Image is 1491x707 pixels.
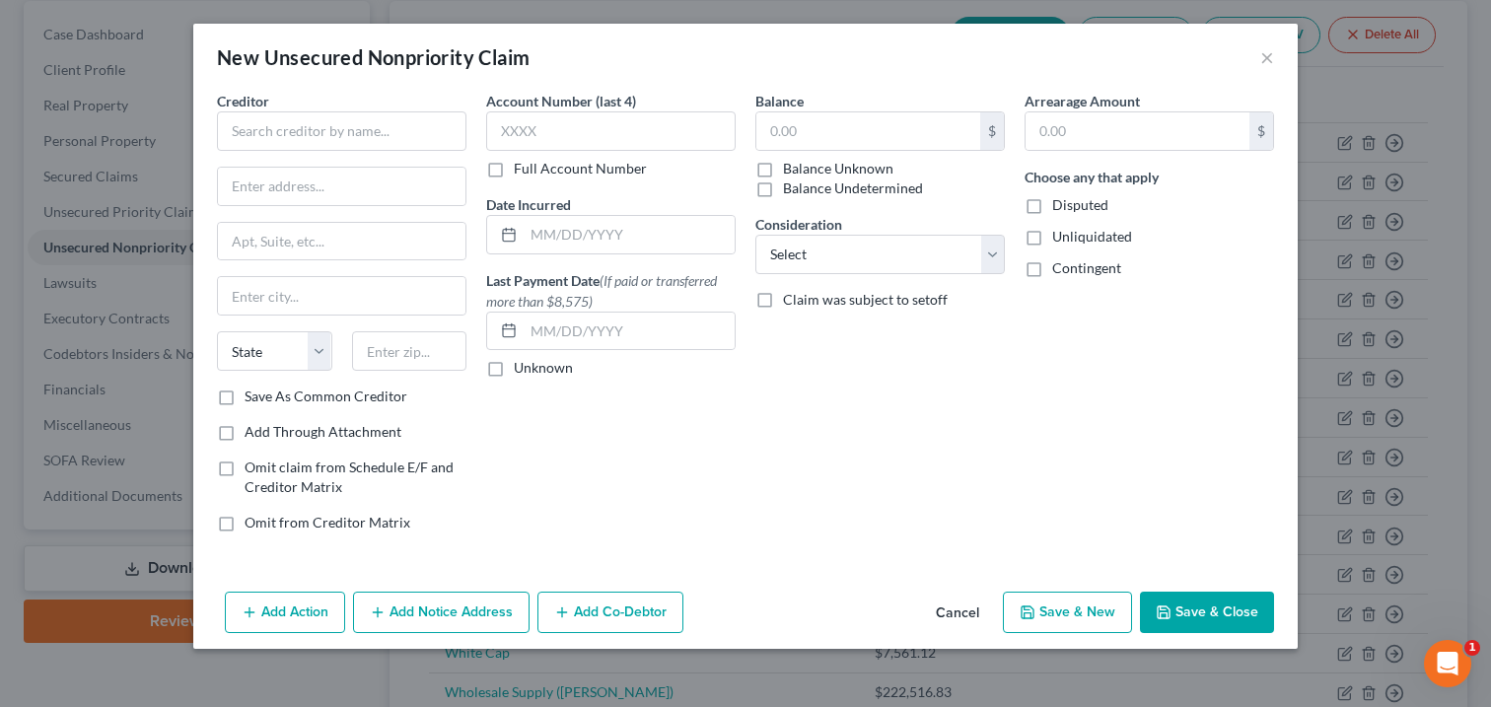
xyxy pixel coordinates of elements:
div: New Unsecured Nonpriority Claim [217,43,530,71]
span: 1 [1464,640,1480,656]
div: $ [1249,112,1273,150]
span: Creditor [217,93,269,109]
label: Last Payment Date [486,270,736,312]
button: Add Co-Debtor [537,592,683,633]
button: Add Notice Address [353,592,530,633]
button: Save & Close [1140,592,1274,633]
span: (If paid or transferred more than $8,575) [486,272,717,310]
label: Full Account Number [514,159,647,178]
label: Balance [755,91,804,111]
span: Claim was subject to setoff [783,291,948,308]
label: Account Number (last 4) [486,91,636,111]
input: MM/DD/YYYY [524,216,735,253]
label: Balance Undetermined [783,178,923,198]
input: 0.00 [756,112,980,150]
button: Add Action [225,592,345,633]
button: Save & New [1003,592,1132,633]
input: Enter zip... [352,331,467,371]
input: XXXX [486,111,736,151]
span: Disputed [1052,196,1108,213]
span: Omit claim from Schedule E/F and Creditor Matrix [245,459,454,495]
label: Add Through Attachment [245,422,401,442]
span: Omit from Creditor Matrix [245,514,410,530]
input: Enter address... [218,168,465,205]
label: Balance Unknown [783,159,893,178]
label: Arrearage Amount [1025,91,1140,111]
label: Save As Common Creditor [245,387,407,406]
input: Search creditor by name... [217,111,466,151]
div: $ [980,112,1004,150]
input: Enter city... [218,277,465,315]
label: Date Incurred [486,194,571,215]
span: Contingent [1052,259,1121,276]
input: 0.00 [1026,112,1249,150]
button: Cancel [920,594,995,633]
span: Unliquidated [1052,228,1132,245]
iframe: Intercom live chat [1424,640,1471,687]
label: Consideration [755,214,842,235]
input: Apt, Suite, etc... [218,223,465,260]
input: MM/DD/YYYY [524,313,735,350]
label: Choose any that apply [1025,167,1159,187]
button: × [1260,45,1274,69]
label: Unknown [514,358,573,378]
